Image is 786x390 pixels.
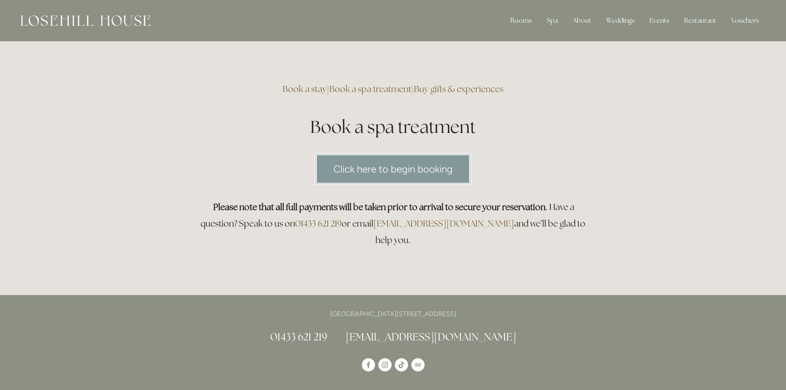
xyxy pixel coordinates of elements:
div: Weddings [600,12,641,29]
a: TripAdvisor [411,358,425,371]
a: Buy gifts & experiences [414,83,503,95]
div: Rooms [504,12,538,29]
a: Book a spa treatment [329,83,411,95]
strong: Please note that all full payments will be taken prior to arrival to secure your reservation [213,201,545,213]
p: [GEOGRAPHIC_DATA][STREET_ADDRESS] [196,308,590,319]
a: 01433 621 219 [270,330,327,343]
div: Restaurant [677,12,723,29]
a: Click here to begin booking [315,153,471,185]
h3: . Have a question? Speak to us on or email and we’ll be glad to help you. [196,199,590,248]
div: Events [643,12,676,29]
a: Book a stay [283,83,327,95]
h3: | | [196,81,590,97]
a: Vouchers [725,12,765,29]
img: Losehill House [21,15,151,26]
a: TikTok [395,358,408,371]
a: 01433 621 219 [295,218,342,229]
h1: Book a spa treatment [196,115,590,139]
div: About [566,12,598,29]
a: Losehill House Hotel & Spa [362,358,375,371]
a: [EMAIL_ADDRESS][DOMAIN_NAME] [346,330,516,343]
div: Spa [540,12,564,29]
a: Instagram [378,358,392,371]
a: [EMAIL_ADDRESS][DOMAIN_NAME] [373,218,514,229]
